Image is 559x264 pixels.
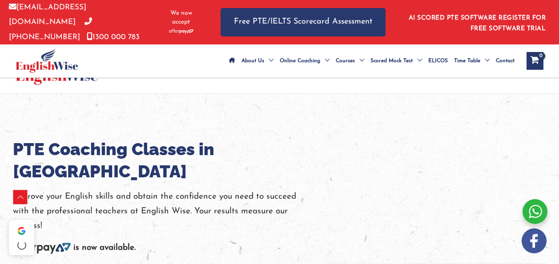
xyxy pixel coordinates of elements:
[280,45,320,76] span: Online Coaching
[9,4,86,26] a: [EMAIL_ADDRESS][DOMAIN_NAME]
[403,8,550,36] aside: Header Widget 1
[336,45,355,76] span: Courses
[13,189,324,234] p: Improve your English skills and obtain the confidence you need to succeed with the professional t...
[238,45,277,76] a: About UsMenu Toggle
[370,45,413,76] span: Scored Mock Test
[221,8,386,36] a: Free PTE/IELTS Scorecard Assessment
[480,45,490,76] span: Menu Toggle
[454,45,480,76] span: Time Table
[13,138,324,183] h1: PTE Coaching Classes in [GEOGRAPHIC_DATA]
[409,15,546,32] a: AI SCORED PTE SOFTWARE REGISTER FOR FREE SOFTWARE TRIAL
[355,45,364,76] span: Menu Toggle
[73,244,136,252] b: is now available.
[241,45,264,76] span: About Us
[13,242,71,254] img: Afterpay-Logo
[277,45,333,76] a: Online CoachingMenu Toggle
[9,18,92,40] a: [PHONE_NUMBER]
[451,45,493,76] a: Time TableMenu Toggle
[169,29,193,34] img: Afterpay-Logo
[527,52,543,70] a: View Shopping Cart, empty
[226,45,518,76] nav: Site Navigation: Main Menu
[320,45,330,76] span: Menu Toggle
[496,45,515,76] span: Contact
[16,48,78,73] img: cropped-ew-logo
[522,228,547,253] img: white-facebook.png
[87,33,140,41] a: 1300 000 783
[264,45,273,76] span: Menu Toggle
[428,45,448,76] span: ELICOS
[413,45,422,76] span: Menu Toggle
[367,45,425,76] a: Scored Mock TestMenu Toggle
[333,45,367,76] a: CoursesMenu Toggle
[425,45,451,76] a: ELICOS
[164,9,198,27] span: We now accept
[493,45,518,76] a: Contact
